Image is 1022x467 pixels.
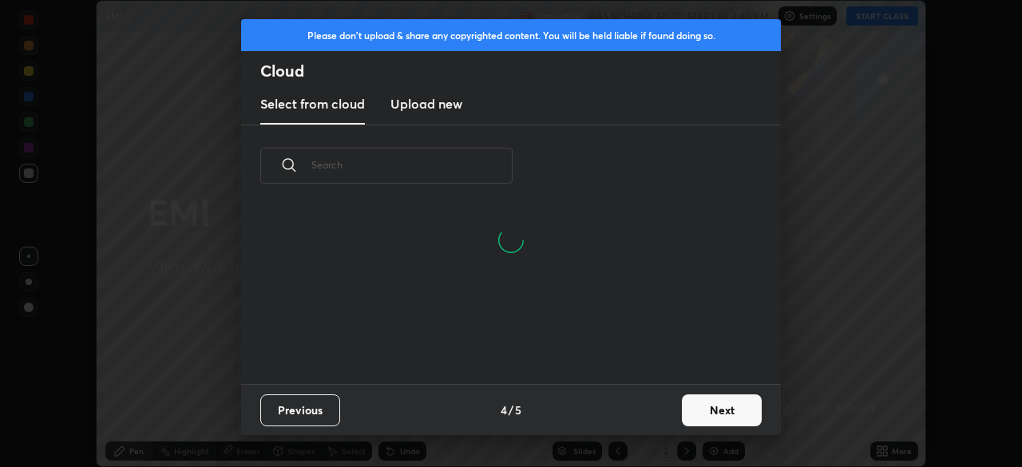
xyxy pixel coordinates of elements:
h2: Cloud [260,61,781,81]
button: Next [682,394,762,426]
h4: 4 [501,402,507,418]
h3: Upload new [390,94,462,113]
div: Please don't upload & share any copyrighted content. You will be held liable if found doing so. [241,19,781,51]
h4: 5 [515,402,521,418]
input: Search [311,131,513,199]
button: Previous [260,394,340,426]
h3: Select from cloud [260,94,365,113]
h4: / [509,402,513,418]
